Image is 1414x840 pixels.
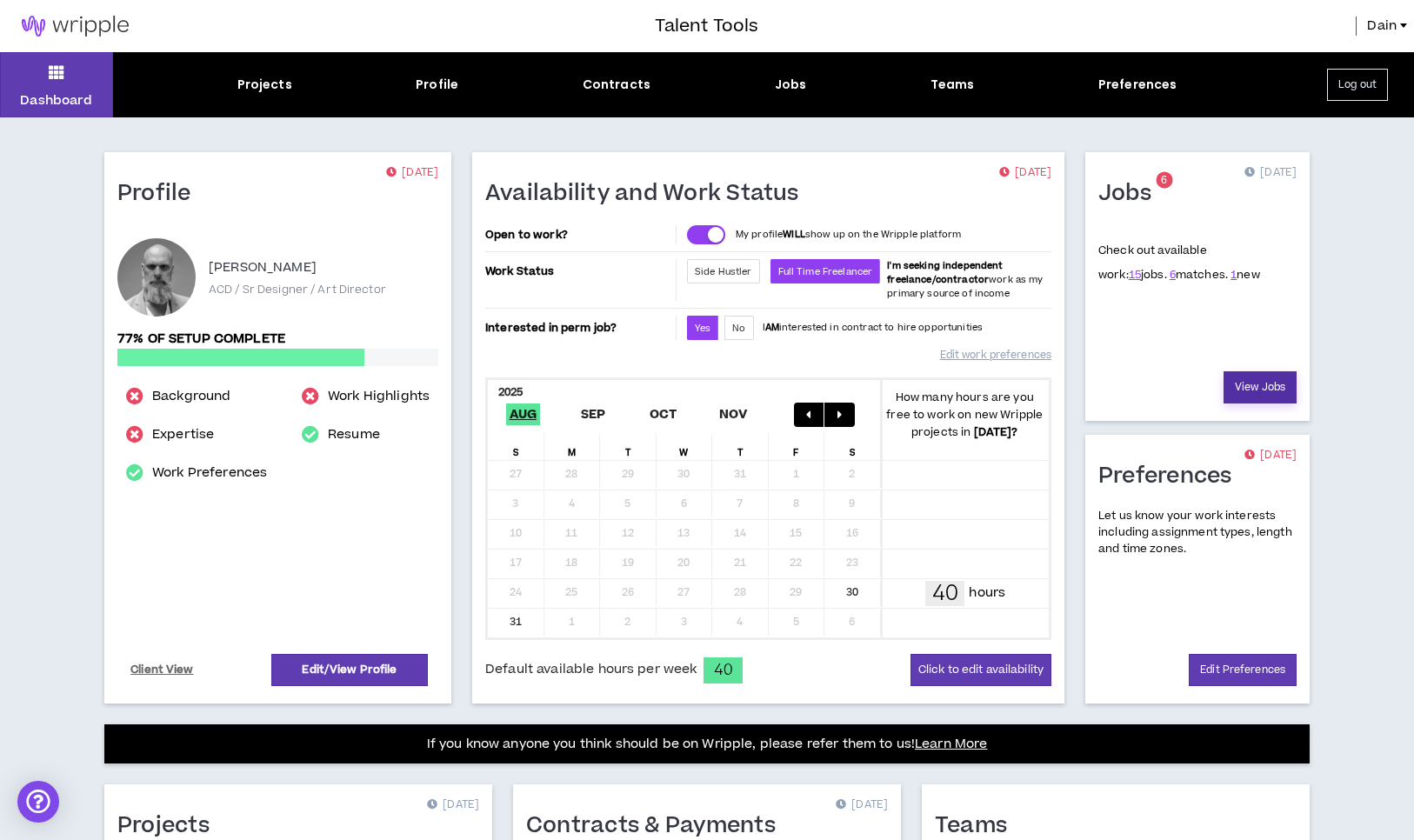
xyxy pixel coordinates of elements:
a: Expertise [152,424,214,445]
a: Client View [128,655,197,685]
a: Background [152,386,230,407]
p: [PERSON_NAME] [209,257,317,278]
p: [DATE] [836,797,888,814]
a: Edit/View Profile [271,654,428,686]
div: Open Intercom Messenger [17,781,59,823]
sup: 6 [1156,172,1172,189]
a: Edit work preferences [940,340,1051,370]
p: [DATE] [999,164,1051,182]
div: Preferences [1098,76,1177,94]
span: Dain [1367,17,1397,36]
p: Interested in perm job? [485,316,672,340]
button: Log out [1327,69,1388,101]
b: [DATE] ? [974,424,1018,440]
strong: WILL [783,228,805,241]
p: How many hours are you free to work on new Wripple projects in [881,389,1050,441]
p: If you know anyone you think should be on Wripple, please refer them to us! [427,734,988,755]
p: Work Status [485,259,672,283]
a: Learn More [915,735,987,753]
h1: Jobs [1098,180,1164,208]
p: Open to work? [485,228,672,242]
span: work as my primary source of income [887,259,1043,300]
p: I interested in contract to hire opportunities [763,321,984,335]
span: matches. [1170,267,1228,283]
a: Edit Preferences [1189,654,1297,686]
h1: Availability and Work Status [485,180,812,208]
div: T [600,434,657,460]
div: M [544,434,601,460]
a: Resume [328,424,380,445]
p: My profile show up on the Wripple platform [736,228,961,242]
div: W [657,434,713,460]
strong: AM [765,321,779,334]
span: Yes [695,322,710,335]
p: hours [969,583,1005,603]
div: Contracts [583,76,650,94]
span: Oct [646,403,681,425]
a: Work Preferences [152,463,267,483]
div: Teams [930,76,975,94]
div: Jobs [775,76,807,94]
p: Check out available work: [1098,243,1260,283]
p: Let us know your work interests including assignment types, length and time zones. [1098,508,1297,558]
div: Profile [416,76,458,94]
span: Default available hours per week [485,660,697,679]
h1: Projects [117,812,223,840]
div: Projects [237,76,292,94]
h1: Contracts & Payments [526,812,789,840]
div: T [712,434,769,460]
p: ACD / Sr Designer / Art Director [209,282,386,297]
div: S [488,434,544,460]
p: [DATE] [386,164,438,182]
h1: Teams [935,812,1020,840]
h1: Preferences [1098,463,1245,490]
h3: Talent Tools [655,13,758,39]
div: S [824,434,881,460]
h1: Profile [117,180,204,208]
p: 77% of setup complete [117,330,438,349]
a: 6 [1170,267,1176,283]
span: Nov [716,403,751,425]
b: I'm seeking independent freelance/contractor [887,259,1003,286]
button: Click to edit availability [910,654,1051,686]
a: View Jobs [1224,371,1297,403]
span: 6 [1161,173,1167,188]
div: F [769,434,825,460]
p: [DATE] [1244,447,1297,464]
p: [DATE] [1244,164,1297,182]
span: Sep [577,403,610,425]
a: 15 [1129,267,1141,283]
a: Work Highlights [328,386,430,407]
p: [DATE] [427,797,479,814]
a: 1 [1231,267,1237,283]
span: Aug [506,403,541,425]
span: new [1231,267,1260,283]
div: Dain J. [117,238,196,317]
p: Dashboard [20,91,92,110]
b: 2025 [498,384,524,400]
span: No [732,322,745,335]
span: Side Hustler [695,265,752,278]
span: jobs. [1129,267,1167,283]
